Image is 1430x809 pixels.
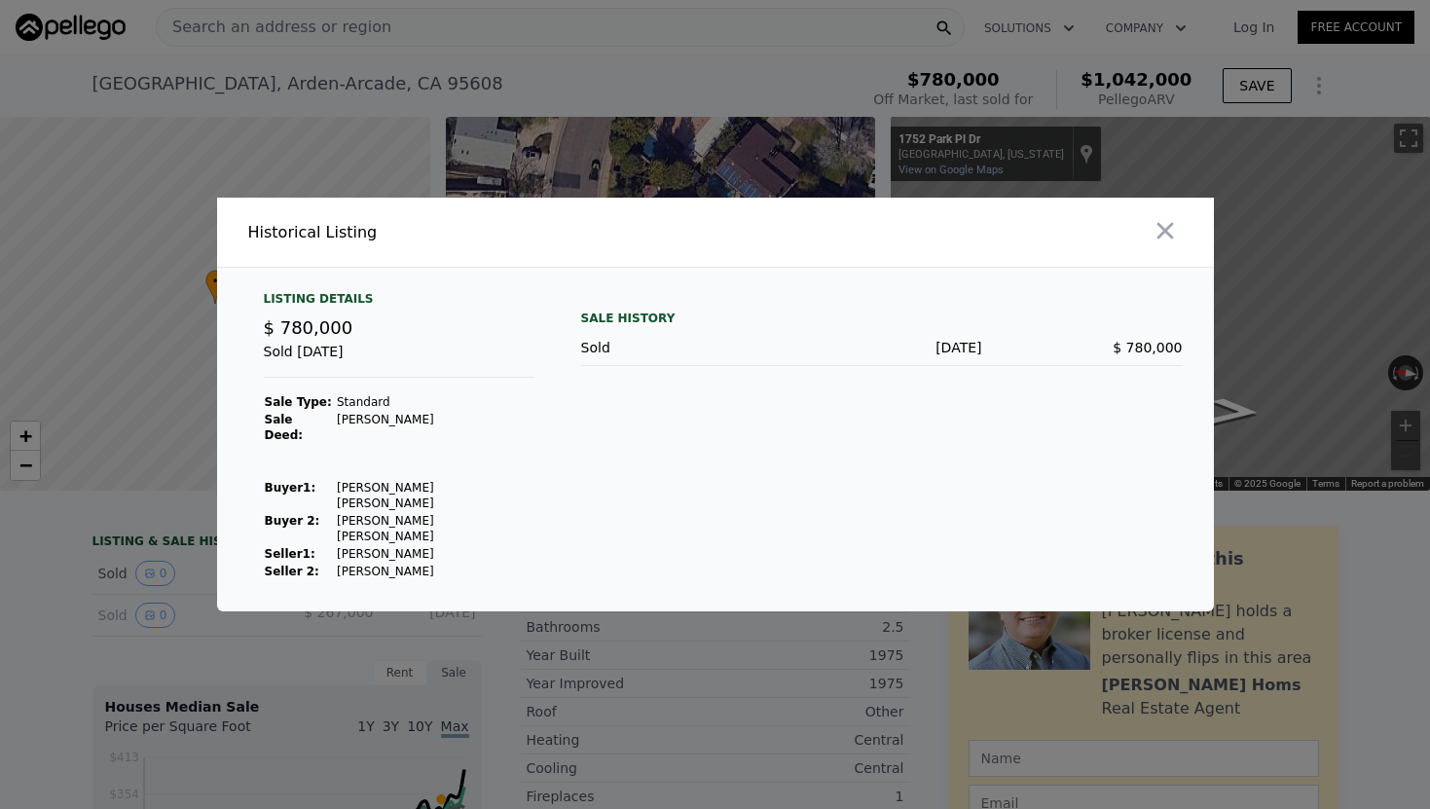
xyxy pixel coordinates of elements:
[264,291,534,314] div: Listing Details
[336,512,534,545] td: [PERSON_NAME] [PERSON_NAME]
[581,338,782,357] div: Sold
[265,514,320,528] strong: Buyer 2:
[336,411,534,444] td: [PERSON_NAME]
[1113,340,1182,355] span: $ 780,000
[264,317,353,338] span: $ 780,000
[782,338,982,357] div: [DATE]
[265,413,304,442] strong: Sale Deed:
[336,479,534,512] td: [PERSON_NAME] [PERSON_NAME]
[265,565,319,578] strong: Seller 2:
[336,393,534,411] td: Standard
[248,221,708,244] div: Historical Listing
[264,342,534,378] div: Sold [DATE]
[336,545,534,563] td: [PERSON_NAME]
[581,307,1183,330] div: Sale History
[336,563,534,580] td: [PERSON_NAME]
[265,395,332,409] strong: Sale Type:
[265,547,315,561] strong: Seller 1 :
[265,481,316,495] strong: Buyer 1 :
